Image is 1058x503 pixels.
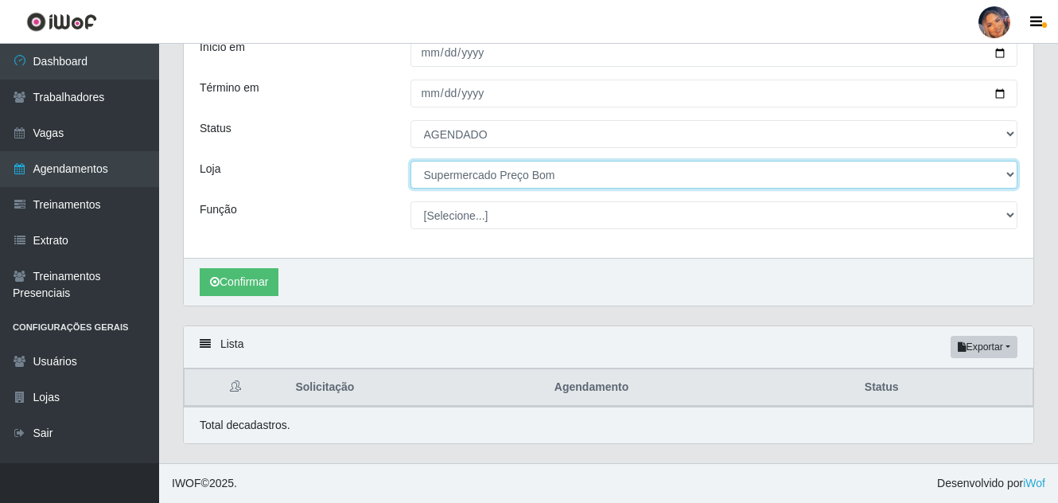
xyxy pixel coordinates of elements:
th: Solicitação [286,369,544,407]
div: Lista [184,326,1033,368]
button: Confirmar [200,268,278,296]
a: iWof [1023,477,1045,489]
button: Exportar [951,336,1017,358]
img: CoreUI Logo [26,12,97,32]
label: Início em [200,39,245,56]
th: Status [855,369,1033,407]
span: © 2025 . [172,475,237,492]
label: Término em [200,80,259,96]
label: Status [200,120,231,137]
input: 00/00/0000 [410,80,1018,107]
th: Agendamento [545,369,855,407]
span: IWOF [172,477,201,489]
input: 00/00/0000 [410,39,1018,67]
p: Total de cadastros. [200,417,290,434]
label: Função [200,201,237,218]
span: Desenvolvido por [937,475,1045,492]
label: Loja [200,161,220,177]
